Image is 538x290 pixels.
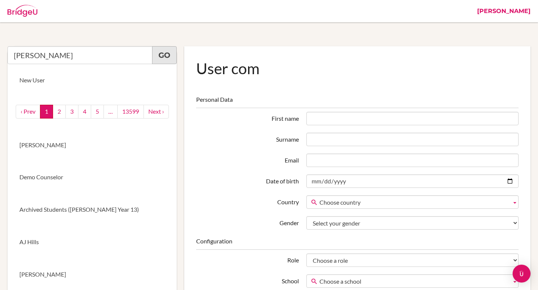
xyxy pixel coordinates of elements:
[7,46,152,64] input: Quicksearch user
[7,129,177,161] a: [PERSON_NAME]
[16,105,40,119] a: ‹ Prev
[40,105,53,119] a: 1
[91,105,104,119] a: 5
[143,105,169,119] a: next
[196,58,519,79] h1: User com
[7,161,177,193] a: Demo Counselor
[192,154,302,165] label: Email
[53,105,66,119] a: 2
[7,226,177,258] a: AJ Hills
[103,105,118,119] a: …
[192,216,302,227] label: Gender
[196,95,519,108] legend: Personal Data
[192,112,302,123] label: First name
[319,275,508,288] span: Choose a school
[65,105,78,119] a: 3
[7,193,177,226] a: Archived Students ([PERSON_NAME] Year 13)
[78,105,91,119] a: 4
[319,196,508,209] span: Choose country
[7,5,37,17] img: Bridge-U
[196,237,519,250] legend: Configuration
[192,274,302,286] label: School
[152,46,177,64] a: Go
[7,64,177,97] a: New User
[117,105,144,119] a: 13599
[192,133,302,144] label: Surname
[192,174,302,186] label: Date of birth
[513,265,531,283] div: Open Intercom Messenger
[192,253,302,265] label: Role
[192,195,302,207] label: Country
